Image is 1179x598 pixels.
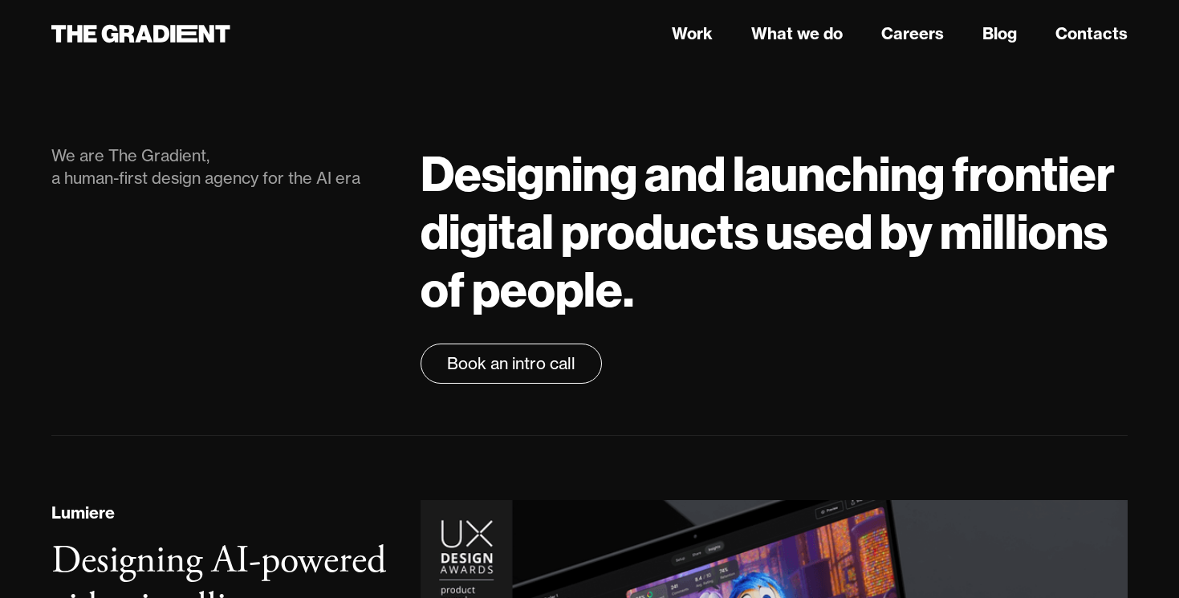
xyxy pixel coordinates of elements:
[421,144,1128,318] h1: Designing and launching frontier digital products used by millions of people.
[982,22,1017,46] a: Blog
[672,22,713,46] a: Work
[421,344,602,384] a: Book an intro call
[751,22,843,46] a: What we do
[51,144,388,189] div: We are The Gradient, a human-first design agency for the AI era
[881,22,944,46] a: Careers
[51,501,115,525] div: Lumiere
[1055,22,1128,46] a: Contacts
